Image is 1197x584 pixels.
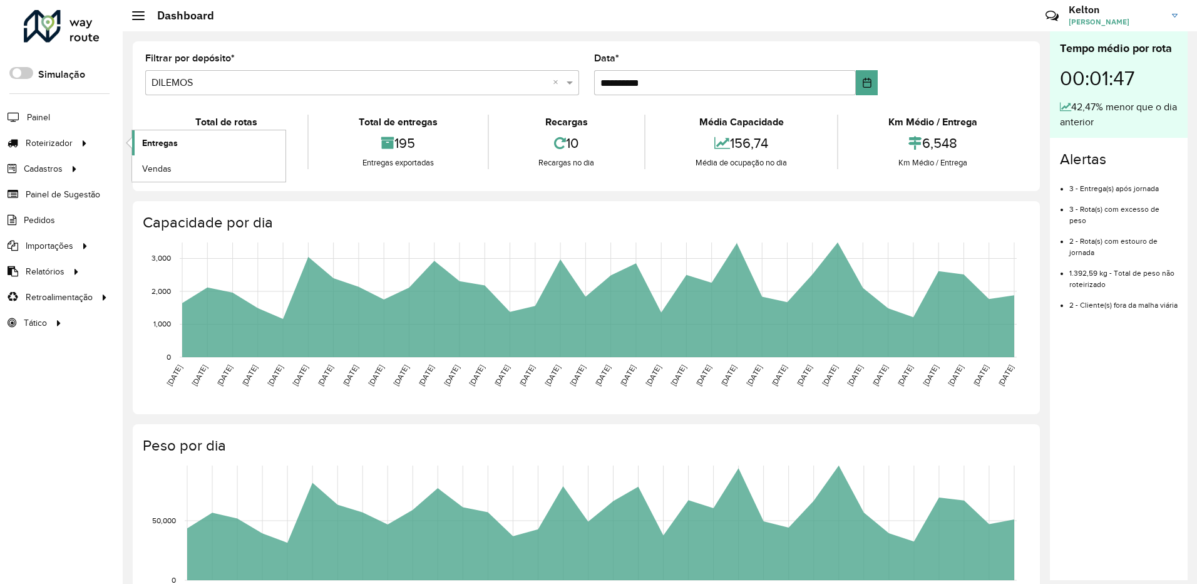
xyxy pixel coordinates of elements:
[132,156,285,181] a: Vendas
[266,363,284,387] text: [DATE]
[152,287,171,295] text: 2,000
[841,130,1024,157] div: 6,548
[846,363,864,387] text: [DATE]
[38,67,85,82] label: Simulação
[1060,40,1178,57] div: Tempo médio por rota
[27,111,50,124] span: Painel
[26,137,73,150] span: Roteirizador
[644,363,662,387] text: [DATE]
[26,265,64,278] span: Relatórios
[1039,3,1066,29] a: Contato Rápido
[493,363,511,387] text: [DATE]
[152,516,176,524] text: 50,000
[770,363,788,387] text: [DATE]
[871,363,889,387] text: [DATE]
[24,316,47,330] span: Tático
[1069,226,1178,258] li: 2 - Rota(s) com estouro de jornada
[26,291,93,304] span: Retroalimentação
[492,130,642,157] div: 10
[26,239,73,253] span: Importações
[1060,57,1178,100] div: 00:01:47
[719,363,737,387] text: [DATE]
[143,214,1027,232] h4: Capacidade por dia
[392,363,410,387] text: [DATE]
[649,157,834,169] div: Média de ocupação no dia
[148,115,304,130] div: Total de rotas
[26,188,100,201] span: Painel de Sugestão
[240,363,259,387] text: [DATE]
[417,363,435,387] text: [DATE]
[795,363,813,387] text: [DATE]
[312,130,485,157] div: 195
[142,162,172,175] span: Vendas
[1069,174,1178,194] li: 3 - Entrega(s) após jornada
[167,353,171,361] text: 0
[468,363,486,387] text: [DATE]
[997,363,1015,387] text: [DATE]
[841,157,1024,169] div: Km Médio / Entrega
[165,363,183,387] text: [DATE]
[694,363,712,387] text: [DATE]
[316,363,334,387] text: [DATE]
[1069,16,1163,28] span: [PERSON_NAME]
[145,51,235,66] label: Filtrar por depósito
[856,70,878,95] button: Choose Date
[172,576,176,584] text: 0
[153,320,171,328] text: 1,000
[190,363,208,387] text: [DATE]
[543,363,562,387] text: [DATE]
[291,363,309,387] text: [DATE]
[594,51,619,66] label: Data
[649,130,834,157] div: 156,74
[145,9,214,23] h2: Dashboard
[492,115,642,130] div: Recargas
[518,363,536,387] text: [DATE]
[922,363,940,387] text: [DATE]
[341,363,359,387] text: [DATE]
[312,157,485,169] div: Entregas exportadas
[1060,100,1178,130] div: 42,47% menor que o dia anterior
[142,137,178,150] span: Entregas
[553,75,563,90] span: Clear all
[568,363,587,387] text: [DATE]
[132,130,285,155] a: Entregas
[442,363,460,387] text: [DATE]
[841,115,1024,130] div: Km Médio / Entrega
[619,363,637,387] text: [DATE]
[1069,258,1178,290] li: 1.392,59 kg - Total de peso não roteirizado
[1060,150,1178,169] h4: Alertas
[1069,290,1178,311] li: 2 - Cliente(s) fora da malha viária
[24,162,63,175] span: Cadastros
[649,115,834,130] div: Média Capacidade
[821,363,839,387] text: [DATE]
[745,363,763,387] text: [DATE]
[152,254,171,263] text: 3,000
[896,363,914,387] text: [DATE]
[593,363,612,387] text: [DATE]
[1069,4,1163,16] h3: Kelton
[972,363,990,387] text: [DATE]
[24,214,55,227] span: Pedidos
[215,363,234,387] text: [DATE]
[947,363,965,387] text: [DATE]
[669,363,687,387] text: [DATE]
[1069,194,1178,226] li: 3 - Rota(s) com excesso de peso
[143,437,1027,455] h4: Peso por dia
[312,115,485,130] div: Total de entregas
[367,363,385,387] text: [DATE]
[492,157,642,169] div: Recargas no dia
